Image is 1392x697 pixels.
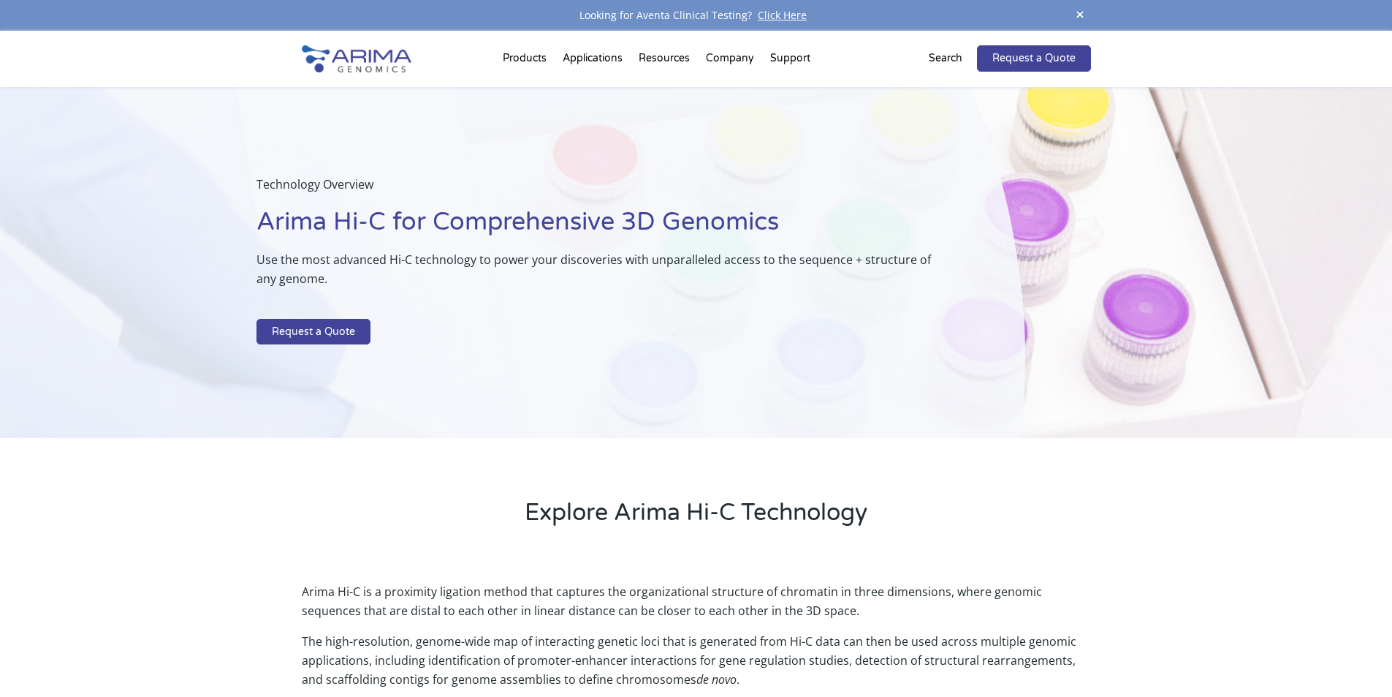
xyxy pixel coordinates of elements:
[302,582,1091,632] p: Arima Hi-C is a proximity ligation method that captures the organizational structure of chromatin...
[302,45,411,72] img: Arima-Genomics-logo
[302,6,1091,25] div: Looking for Aventa Clinical Testing?
[256,206,952,250] h1: Arima Hi-C for Comprehensive 3D Genomics
[256,250,952,300] p: Use the most advanced Hi-C technology to power your discoveries with unparalleled access to the s...
[256,319,370,345] a: Request a Quote
[302,497,1091,540] h2: Explore Arima Hi-C Technology
[256,175,952,206] p: Technology Overview
[977,45,1091,72] a: Request a Quote
[929,49,962,68] p: Search
[696,671,737,687] i: de novo
[752,8,813,22] a: Click Here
